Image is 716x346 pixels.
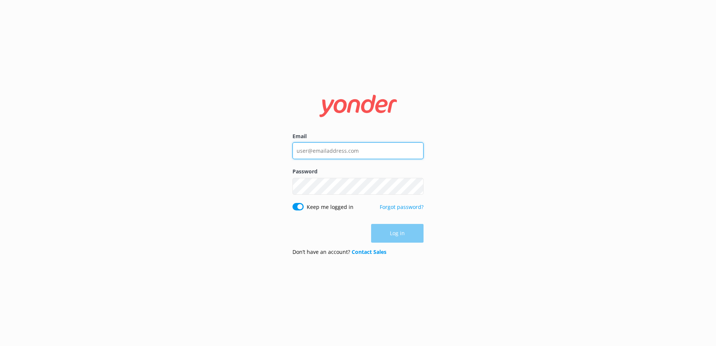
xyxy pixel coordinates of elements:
[292,167,424,176] label: Password
[380,203,424,210] a: Forgot password?
[292,248,386,256] p: Don’t have an account?
[292,142,424,159] input: user@emailaddress.com
[409,179,424,194] button: Show password
[307,203,354,211] label: Keep me logged in
[292,132,424,140] label: Email
[352,248,386,255] a: Contact Sales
